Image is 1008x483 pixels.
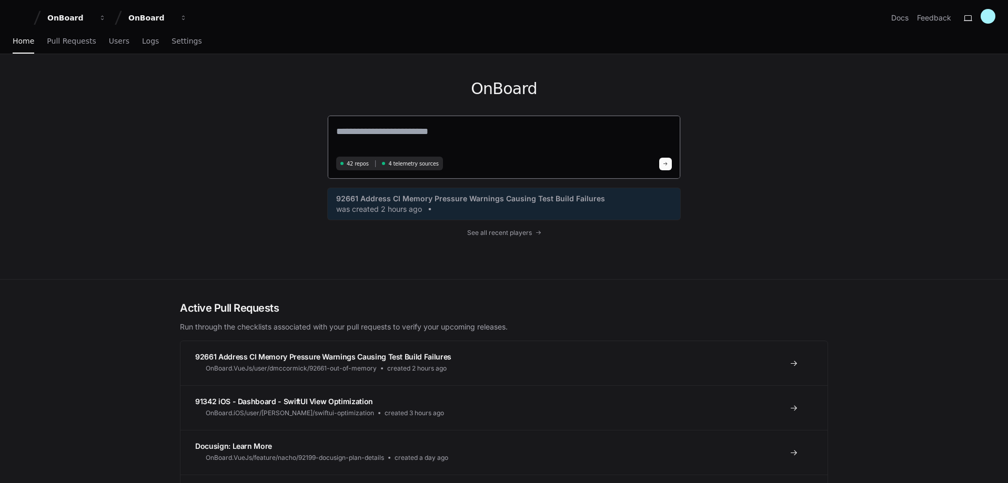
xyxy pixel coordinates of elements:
[43,8,110,27] button: OnBoard
[206,454,384,462] span: OnBoard.VueJs/feature/nacho/92199-docusign-plan-details
[180,385,828,430] a: 91342 iOS - Dashboard - SwiftUI View OptimizationOnBoard.iOS/user/[PERSON_NAME]/swiftui-optimizat...
[467,229,532,237] span: See all recent players
[388,160,438,168] span: 4 telemetry sources
[917,13,951,23] button: Feedback
[195,397,373,406] span: 91342 iOS - Dashboard - SwiftUI View Optimization
[336,193,605,204] span: 92661 Address CI Memory Pressure Warnings Causing Test Build Failures
[327,79,681,98] h1: OnBoard
[109,29,129,54] a: Users
[180,322,828,332] p: Run through the checklists associated with your pull requests to verify your upcoming releases.
[206,364,377,373] span: OnBoard.VueJs/user/dmccormick/92661-out-of-memory
[180,341,828,385] a: 92661 Address CI Memory Pressure Warnings Causing Test Build FailuresOnBoard.VueJs/user/dmccormic...
[336,204,422,214] span: was created 2 hours ago
[13,38,34,44] span: Home
[128,13,174,23] div: OnBoard
[172,29,201,54] a: Settings
[195,441,272,450] span: Docusign: Learn More
[47,38,96,44] span: Pull Requests
[13,29,34,54] a: Home
[195,352,451,361] span: 92661 Address CI Memory Pressure Warnings Causing Test Build Failures
[47,13,93,23] div: OnBoard
[327,229,681,237] a: See all recent players
[206,409,374,417] span: OnBoard.iOS/user/[PERSON_NAME]/swiftui-optimization
[180,301,828,315] h2: Active Pull Requests
[47,29,96,54] a: Pull Requests
[109,38,129,44] span: Users
[172,38,201,44] span: Settings
[891,13,909,23] a: Docs
[336,193,672,214] a: 92661 Address CI Memory Pressure Warnings Causing Test Build Failureswas created 2 hours ago
[124,8,191,27] button: OnBoard
[347,160,369,168] span: 42 repos
[385,409,444,417] span: created 3 hours ago
[142,29,159,54] a: Logs
[180,430,828,475] a: Docusign: Learn MoreOnBoard.VueJs/feature/nacho/92199-docusign-plan-detailscreated a day ago
[387,364,447,373] span: created 2 hours ago
[142,38,159,44] span: Logs
[395,454,448,462] span: created a day ago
